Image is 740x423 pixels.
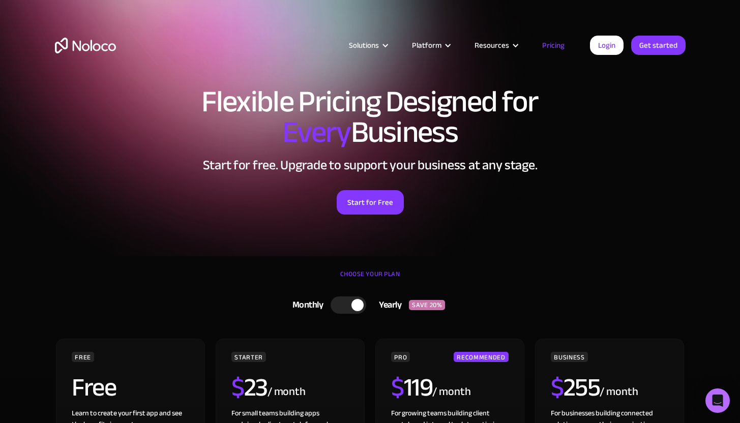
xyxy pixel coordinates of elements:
[551,352,587,362] div: BUSINESS
[72,375,116,400] h2: Free
[475,39,509,52] div: Resources
[705,388,730,413] div: Open Intercom Messenger
[529,39,577,52] a: Pricing
[55,86,686,147] h1: Flexible Pricing Designed for Business
[280,297,331,313] div: Monthly
[551,375,600,400] h2: 255
[600,384,638,400] div: / month
[454,352,508,362] div: RECOMMENDED
[551,364,564,411] span: $
[231,364,244,411] span: $
[462,39,529,52] div: Resources
[282,104,351,161] span: Every
[337,190,404,215] a: Start for Free
[631,36,686,55] a: Get started
[391,375,432,400] h2: 119
[399,39,462,52] div: Platform
[590,36,624,55] a: Login
[412,39,441,52] div: Platform
[349,39,379,52] div: Solutions
[409,300,445,310] div: SAVE 20%
[231,375,268,400] h2: 23
[366,297,409,313] div: Yearly
[55,158,686,173] h2: Start for free. Upgrade to support your business at any stage.
[391,352,410,362] div: PRO
[72,352,94,362] div: FREE
[336,39,399,52] div: Solutions
[268,384,306,400] div: / month
[231,352,265,362] div: STARTER
[55,266,686,292] div: CHOOSE YOUR PLAN
[55,38,116,53] a: home
[391,364,404,411] span: $
[432,384,470,400] div: / month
